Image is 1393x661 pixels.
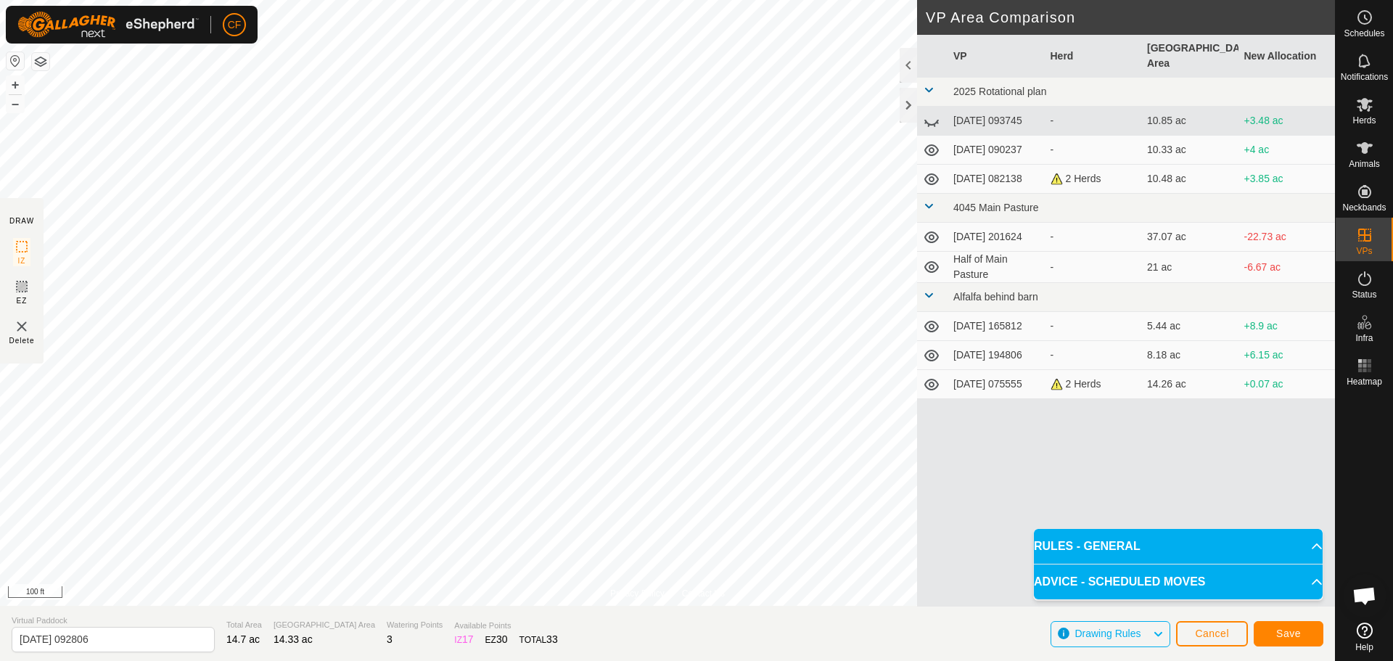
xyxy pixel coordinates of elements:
td: 5.44 ac [1141,312,1238,341]
td: +4 ac [1238,136,1336,165]
span: Save [1276,628,1301,639]
span: 33 [546,633,558,645]
td: 37.07 ac [1141,223,1238,252]
div: IZ [454,632,473,647]
span: 14.33 ac [274,633,313,645]
td: [DATE] 165812 [948,312,1045,341]
button: Reset Map [7,52,24,70]
img: Gallagher Logo [17,12,199,38]
span: 2025 Rotational plan [953,86,1046,97]
button: Save [1254,621,1323,646]
th: Herd [1045,35,1142,78]
span: Animals [1349,160,1380,168]
td: [DATE] 093745 [948,107,1045,136]
button: + [7,76,24,94]
div: - [1051,142,1136,157]
h2: VP Area Comparison [926,9,1335,26]
td: -6.67 ac [1238,252,1336,283]
div: TOTAL [519,632,558,647]
a: Contact Us [682,587,725,600]
td: 10.85 ac [1141,107,1238,136]
th: New Allocation [1238,35,1336,78]
span: Total Area [226,619,262,631]
span: EZ [17,295,28,306]
span: Cancel [1195,628,1229,639]
td: [DATE] 201624 [948,223,1045,252]
div: - [1051,113,1136,128]
button: Cancel [1176,621,1248,646]
td: 21 ac [1141,252,1238,283]
td: 8.18 ac [1141,341,1238,370]
a: Privacy Policy [610,587,665,600]
span: ADVICE - SCHEDULED MOVES [1034,573,1205,591]
span: Alfalfa behind barn [953,291,1038,303]
span: Available Points [454,620,557,632]
span: Watering Points [387,619,443,631]
span: Herds [1352,116,1376,125]
button: – [7,95,24,112]
td: 14.26 ac [1141,370,1238,399]
td: 10.33 ac [1141,136,1238,165]
div: DRAW [9,215,34,226]
span: 3 [387,633,393,645]
td: Half of Main Pasture [948,252,1045,283]
td: [DATE] 075555 [948,370,1045,399]
span: Infra [1355,334,1373,342]
button: Map Layers [32,53,49,70]
div: EZ [485,632,508,647]
td: +3.48 ac [1238,107,1336,136]
span: VPs [1356,247,1372,255]
a: Help [1336,617,1393,657]
th: VP [948,35,1045,78]
td: +0.07 ac [1238,370,1336,399]
span: Neckbands [1342,203,1386,212]
td: 10.48 ac [1141,165,1238,194]
span: Virtual Paddock [12,615,215,627]
p-accordion-header: ADVICE - SCHEDULED MOVES [1034,564,1323,599]
span: 14.7 ac [226,633,260,645]
span: 30 [496,633,508,645]
div: - [1051,260,1136,275]
span: RULES - GENERAL [1034,538,1141,555]
span: 4045 Main Pasture [953,202,1039,213]
p-accordion-header: RULES - GENERAL [1034,529,1323,564]
div: 2 Herds [1051,377,1136,392]
td: [DATE] 090237 [948,136,1045,165]
td: [DATE] 194806 [948,341,1045,370]
td: +6.15 ac [1238,341,1336,370]
span: IZ [18,255,26,266]
td: +8.9 ac [1238,312,1336,341]
span: Schedules [1344,29,1384,38]
td: [DATE] 082138 [948,165,1045,194]
span: Help [1355,643,1373,652]
span: Heatmap [1347,377,1382,386]
span: [GEOGRAPHIC_DATA] Area [274,619,375,631]
span: Drawing Rules [1074,628,1141,639]
div: 2 Herds [1051,171,1136,186]
div: Open chat [1343,574,1386,617]
td: -22.73 ac [1238,223,1336,252]
div: - [1051,348,1136,363]
span: Notifications [1341,73,1388,81]
img: VP [13,318,30,335]
td: +3.85 ac [1238,165,1336,194]
div: - [1051,319,1136,334]
th: [GEOGRAPHIC_DATA] Area [1141,35,1238,78]
span: CF [228,17,242,33]
span: Status [1352,290,1376,299]
span: 17 [462,633,474,645]
span: Delete [9,335,35,346]
div: - [1051,229,1136,245]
